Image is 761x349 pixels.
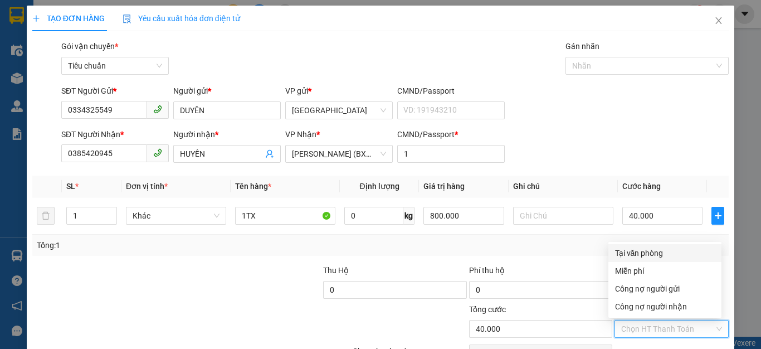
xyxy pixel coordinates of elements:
input: Ghi Chú [513,207,613,225]
div: SĐT Người Nhận [61,128,169,140]
span: Tiêu chuẩn [68,57,162,74]
span: plus [32,14,40,22]
th: Ghi chú [509,176,618,197]
div: Cước gửi hàng sẽ được ghi vào công nợ của người nhận [608,298,721,316]
div: Người gửi [173,85,281,97]
span: Định lượng [359,182,399,191]
button: Close [703,6,734,37]
span: SL [66,182,75,191]
div: Công nợ người nhận [615,300,715,313]
input: 0 [423,207,504,225]
div: Phí thu hộ [469,264,612,281]
span: Tên hàng [235,182,271,191]
span: Cước hàng [622,182,661,191]
div: Công nợ người gửi [615,283,715,295]
div: Miễn phí [615,265,715,277]
span: Khác [133,207,219,224]
span: Hồ Chí Minh (BXMT) [292,146,386,162]
span: Giá trị hàng [423,182,465,191]
div: CMND/Passport [397,85,505,97]
div: Tại văn phòng [615,247,715,259]
span: VP Nhận [285,130,316,139]
span: Yêu cầu xuất hóa đơn điện tử [123,14,240,23]
span: phone [153,148,162,157]
span: kg [403,207,414,225]
span: TẠO ĐƠN HÀNG [32,14,105,23]
div: Người nhận [173,128,281,140]
input: VD: Bàn, Ghế [235,207,335,225]
span: Gói vận chuyển [61,42,118,51]
span: close [714,16,723,25]
div: CMND/Passport [397,128,505,140]
span: Tổng cước [469,305,506,314]
span: Đơn vị tính [126,182,168,191]
div: VP gửi [285,85,393,97]
span: Phú Lâm [292,102,386,119]
label: Gán nhãn [565,42,599,51]
span: user-add [265,149,274,158]
button: plus [711,207,724,225]
button: delete [37,207,55,225]
span: phone [153,105,162,114]
div: SĐT Người Gửi [61,85,169,97]
span: Thu Hộ [323,266,349,275]
div: Tổng: 1 [37,239,295,251]
img: icon [123,14,131,23]
span: plus [712,211,724,220]
div: Cước gửi hàng sẽ được ghi vào công nợ của người gửi [608,280,721,298]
